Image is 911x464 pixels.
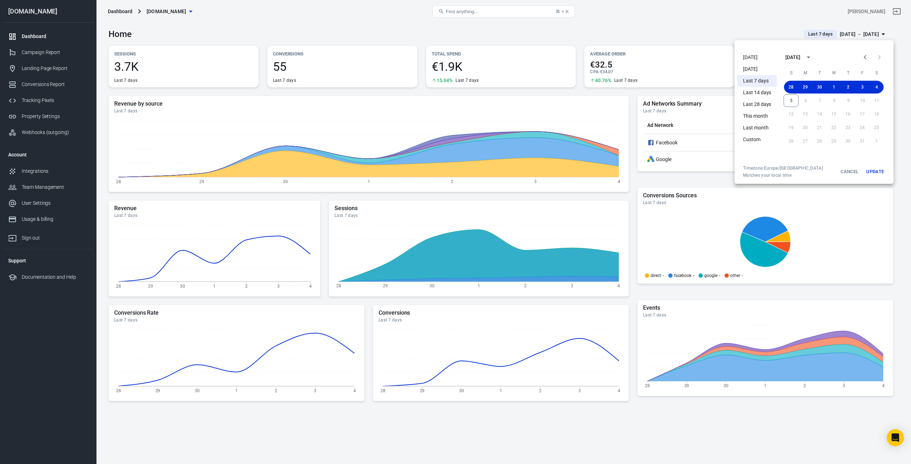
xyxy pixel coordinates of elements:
[737,63,777,75] li: [DATE]
[784,94,799,107] button: 5
[737,110,777,122] li: This month
[737,134,777,145] li: Custom
[858,50,872,64] button: Previous month
[737,98,777,110] li: Last 28 days
[841,81,855,94] button: 2
[812,81,827,94] button: 30
[785,54,800,61] div: [DATE]
[743,172,823,178] span: Matches your local time
[737,87,777,98] li: Last 14 days
[785,66,797,80] span: Sunday
[827,81,841,94] button: 1
[737,122,777,134] li: Last month
[799,66,812,80] span: Monday
[864,165,886,178] button: Update
[798,81,812,94] button: 29
[838,165,861,178] button: Cancel
[813,66,826,80] span: Tuesday
[855,81,869,94] button: 3
[887,429,904,446] div: Open Intercom Messenger
[842,66,854,80] span: Thursday
[737,52,777,63] li: [DATE]
[856,66,869,80] span: Friday
[737,75,777,87] li: Last 7 days
[827,66,840,80] span: Wednesday
[802,51,815,63] button: calendar view is open, switch to year view
[743,165,823,171] div: Timezone: Europe/[GEOGRAPHIC_DATA]
[869,81,884,94] button: 4
[870,66,883,80] span: Saturday
[784,81,798,94] button: 28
